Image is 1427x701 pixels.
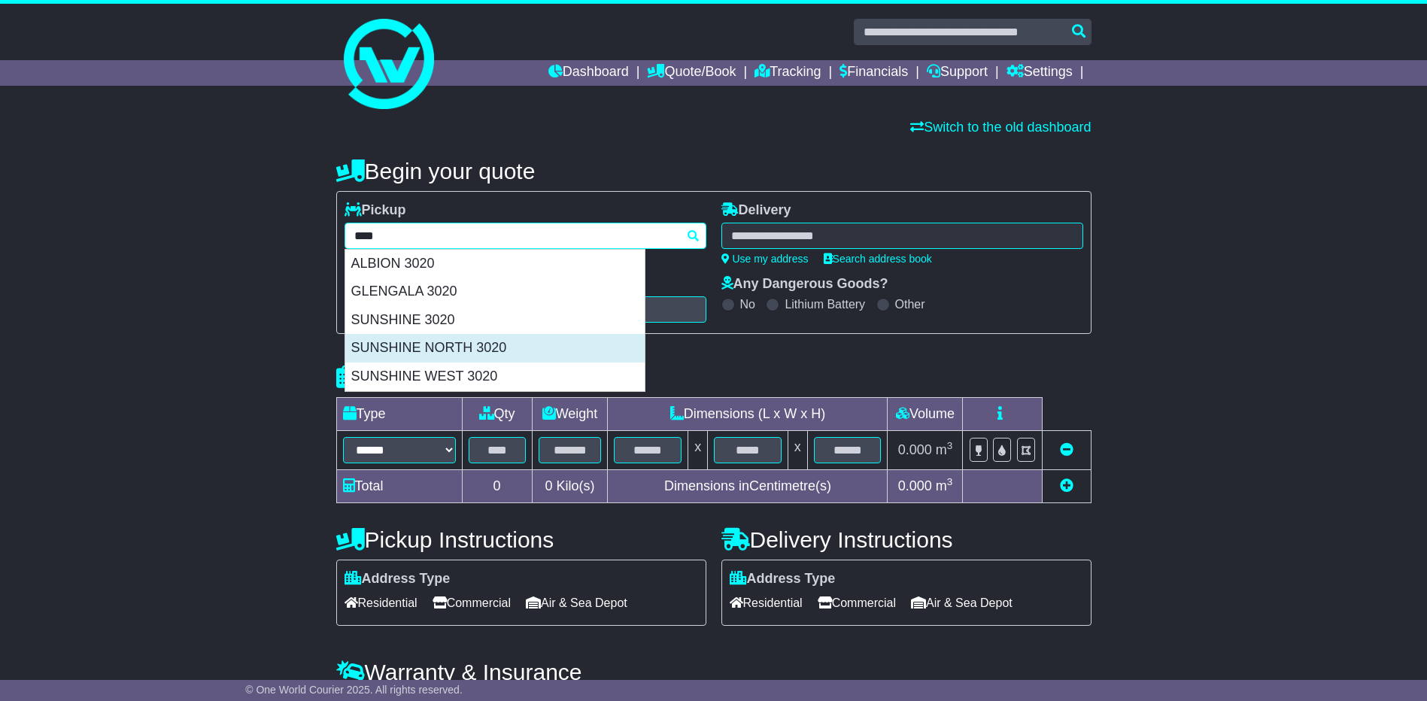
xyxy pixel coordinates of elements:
[433,591,511,615] span: Commercial
[818,591,896,615] span: Commercial
[898,478,932,493] span: 0.000
[910,120,1091,135] a: Switch to the old dashboard
[608,470,888,503] td: Dimensions in Centimetre(s)
[345,571,451,587] label: Address Type
[462,398,532,431] td: Qty
[895,297,925,311] label: Other
[336,365,525,390] h4: Package details |
[785,297,865,311] label: Lithium Battery
[526,591,627,615] span: Air & Sea Depot
[336,159,1092,184] h4: Begin your quote
[730,591,803,615] span: Residential
[336,527,706,552] h4: Pickup Instructions
[345,278,645,306] div: GLENGALA 3020
[345,591,417,615] span: Residential
[888,398,963,431] td: Volume
[548,60,629,86] a: Dashboard
[1060,442,1073,457] a: Remove this item
[721,527,1092,552] h4: Delivery Instructions
[345,363,645,391] div: SUNSHINE WEST 3020
[1006,60,1073,86] a: Settings
[898,442,932,457] span: 0.000
[936,478,953,493] span: m
[545,478,552,493] span: 0
[754,60,821,86] a: Tracking
[1060,478,1073,493] a: Add new item
[911,591,1013,615] span: Air & Sea Depot
[345,306,645,335] div: SUNSHINE 3020
[245,684,463,696] span: © One World Courier 2025. All rights reserved.
[688,431,708,470] td: x
[721,253,809,265] a: Use my address
[647,60,736,86] a: Quote/Book
[336,398,462,431] td: Type
[788,431,807,470] td: x
[462,470,532,503] td: 0
[947,476,953,487] sup: 3
[840,60,908,86] a: Financials
[608,398,888,431] td: Dimensions (L x W x H)
[345,250,645,278] div: ALBION 3020
[532,470,608,503] td: Kilo(s)
[345,202,406,219] label: Pickup
[532,398,608,431] td: Weight
[730,571,836,587] label: Address Type
[336,660,1092,684] h4: Warranty & Insurance
[345,223,706,249] typeahead: Please provide city
[824,253,932,265] a: Search address book
[345,334,645,363] div: SUNSHINE NORTH 3020
[721,202,791,219] label: Delivery
[936,442,953,457] span: m
[721,276,888,293] label: Any Dangerous Goods?
[336,470,462,503] td: Total
[740,297,755,311] label: No
[927,60,988,86] a: Support
[947,440,953,451] sup: 3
